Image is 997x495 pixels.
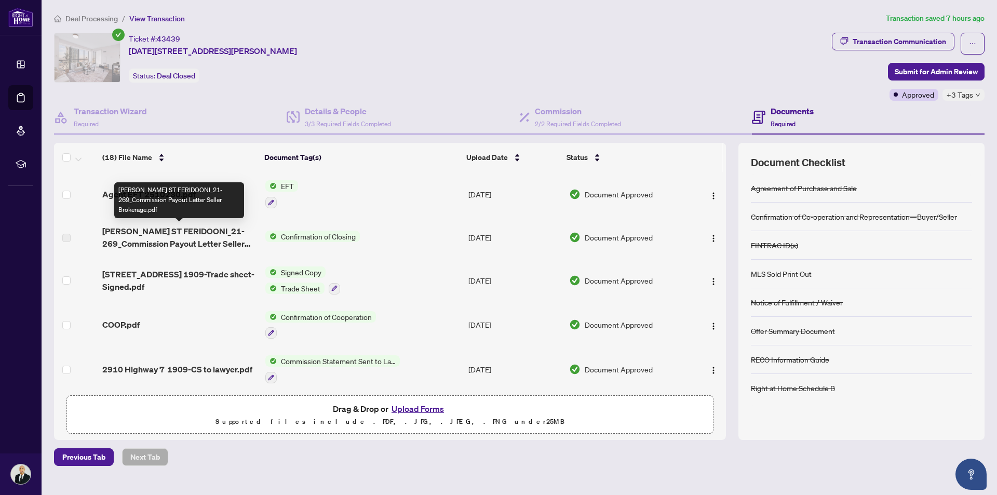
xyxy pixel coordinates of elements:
img: Logo [709,366,718,374]
button: Previous Tab [54,448,114,466]
img: Profile Icon [11,464,31,484]
img: Status Icon [265,266,277,278]
div: MLS Sold Print Out [751,268,812,279]
h4: Commission [535,105,621,117]
h4: Transaction Wizard [74,105,147,117]
td: [DATE] [464,258,565,303]
button: Logo [705,361,722,378]
img: Document Status [569,232,581,243]
span: Drag & Drop orUpload FormsSupported files include .PDF, .JPG, .JPEG, .PNG under25MB [67,396,713,434]
th: Document Tag(s) [260,143,463,172]
span: down [975,92,980,98]
img: Status Icon [265,231,277,242]
span: Trade Sheet [277,283,325,294]
span: Confirmation of Cooperation [277,311,376,323]
span: Document Approved [585,275,653,286]
span: Signed Copy [277,266,326,278]
span: check-circle [112,29,125,41]
span: Previous Tab [62,449,105,465]
span: ellipsis [969,40,976,47]
td: [DATE] [464,217,565,258]
span: Document Approved [585,364,653,375]
img: Document Status [569,364,581,375]
img: Status Icon [265,311,277,323]
span: 3/3 Required Fields Completed [305,120,391,128]
button: Logo [705,186,722,203]
div: Offer Summary Document [751,325,835,337]
td: [DATE] [464,347,565,392]
span: Commission Statement Sent to Lawyer [277,355,400,367]
span: [PERSON_NAME] ST FERIDOONI_21-269_Commission Payout Letter Seller Brokerage.pdf [102,225,257,250]
span: [STREET_ADDRESS] 1909-Trade sheet-Signed.pdf [102,268,257,293]
div: Ticket #: [129,33,180,45]
button: Logo [705,272,722,289]
button: Status IconConfirmation of Cooperation [265,311,376,339]
button: Upload Forms [388,402,447,416]
h4: Details & People [305,105,391,117]
img: Status Icon [265,180,277,192]
span: [DATE][STREET_ADDRESS][PERSON_NAME] [129,45,297,57]
div: Confirmation of Co-operation and Representation—Buyer/Seller [751,211,957,222]
span: Deal Closed [157,71,195,81]
img: Document Status [569,319,581,330]
div: Notice of Fulfillment / Waiver [751,297,843,308]
article: Transaction saved 7 hours ago [886,12,985,24]
th: Upload Date [462,143,562,172]
span: Deal Processing [65,14,118,23]
button: Status IconConfirmation of Closing [265,231,360,242]
span: 2910 Highway 7 1909-CS to lawyer.pdf [102,363,252,376]
div: Status: [129,69,199,83]
span: (18) File Name [102,152,152,163]
p: Supported files include .PDF, .JPG, .JPEG, .PNG under 25 MB [73,416,707,428]
span: EFT [277,180,298,192]
div: Agreement of Purchase and Sale [751,182,857,194]
span: home [54,15,61,22]
li: / [122,12,125,24]
span: +3 Tags [947,89,973,101]
span: Document Approved [585,189,653,200]
img: IMG-N12186114_1.jpg [55,33,120,82]
button: Open asap [955,459,987,490]
button: Submit for Admin Review [888,63,985,81]
span: Confirmation of Closing [277,231,360,242]
span: Submit for Admin Review [895,63,978,80]
div: FINTRAC ID(s) [751,239,798,251]
span: Required [771,120,796,128]
span: Status [567,152,588,163]
img: Status Icon [265,283,277,294]
img: Logo [709,277,718,286]
td: [DATE] [464,172,565,217]
span: Drag & Drop or [333,402,447,416]
div: Transaction Communication [853,33,946,50]
button: Logo [705,316,722,333]
img: Logo [709,322,718,330]
span: Document Checklist [751,155,845,170]
img: Status Icon [265,355,277,367]
div: RECO Information Guide [751,354,829,365]
h4: Documents [771,105,814,117]
img: Logo [709,234,718,243]
img: logo [8,8,33,27]
span: 2/2 Required Fields Completed [535,120,621,128]
span: Required [74,120,99,128]
td: [DATE] [464,303,565,347]
button: Logo [705,229,722,246]
span: COOP.pdf [102,318,140,331]
span: Approved [902,89,934,100]
span: Document Approved [585,232,653,243]
span: Upload Date [466,152,508,163]
span: Agent EFT 2510230.pdf [102,188,196,200]
img: Document Status [569,189,581,200]
th: (18) File Name [98,143,260,172]
th: Status [562,143,688,172]
button: Status IconCommission Statement Sent to Lawyer [265,355,400,383]
button: Next Tab [122,448,168,466]
div: Right at Home Schedule B [751,382,835,394]
span: Document Approved [585,319,653,330]
div: [PERSON_NAME] ST FERIDOONI_21-269_Commission Payout Letter Seller Brokerage.pdf [114,182,244,218]
span: View Transaction [129,14,185,23]
img: Logo [709,192,718,200]
button: Transaction Communication [832,33,954,50]
span: 43439 [157,34,180,44]
button: Status IconEFT [265,180,298,208]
